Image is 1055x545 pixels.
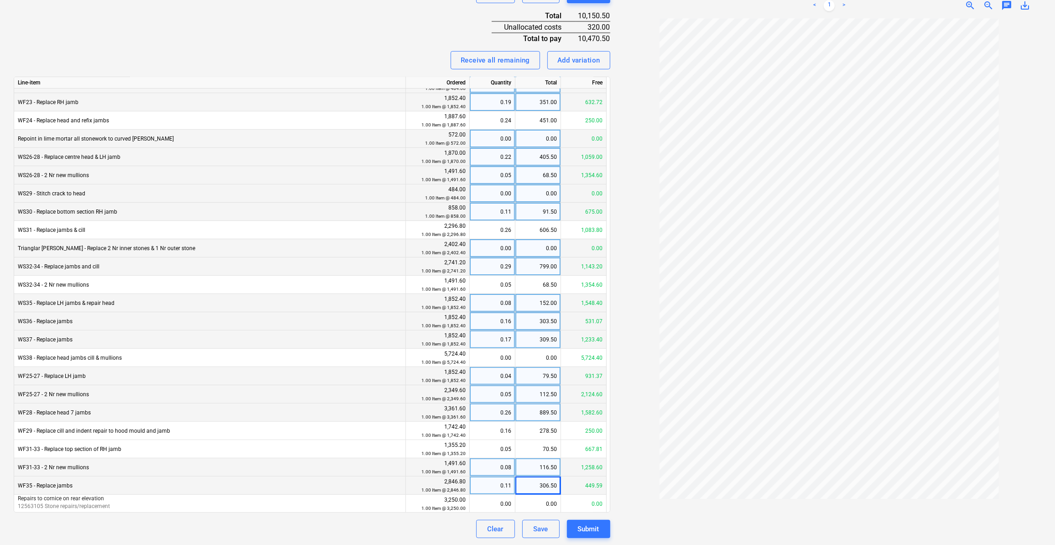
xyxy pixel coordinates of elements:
[561,203,607,221] div: 675.00
[515,276,561,294] div: 68.50
[410,331,466,348] div: 1,852.40
[515,349,561,367] div: 0.00
[425,195,466,200] small: 1.00 Item @ 484.00
[421,360,466,365] small: 1.00 Item @ 5,724.40
[473,166,511,184] div: 0.05
[515,77,561,89] div: Total
[492,33,576,44] div: Total to pay
[557,54,600,66] div: Add variation
[14,349,406,367] div: WS38 - Replace head jambs cill & mullions
[18,495,104,502] span: Repairs to cornice on rear elevation
[515,130,561,148] div: 0.00
[561,166,607,184] div: 1,354.60
[14,367,406,385] div: WF25-27 - Replace LH jamb
[534,523,548,535] div: Save
[14,239,406,257] div: Trianglar [PERSON_NAME] - Replace 2 Nr inner stones & 1 Nr outer stone
[515,422,561,440] div: 278.50
[421,506,466,511] small: 1.00 Item @ 3,250.00
[1009,501,1055,545] iframe: Chat Widget
[421,104,466,109] small: 1.00 Item @ 1,852.40
[421,396,466,401] small: 1.00 Item @ 2,349.60
[515,477,561,495] div: 306.50
[410,295,466,312] div: 1,852.40
[421,487,466,493] small: 1.00 Item @ 2,846.80
[410,404,466,421] div: 3,361.60
[515,440,561,458] div: 70.50
[421,159,466,164] small: 1.00 Item @ 1,870.00
[421,305,466,310] small: 1.00 Item @ 1,852.40
[561,257,607,276] div: 1,143.20
[561,111,607,130] div: 250.00
[473,458,511,477] div: 0.08
[515,239,561,257] div: 0.00
[461,54,530,66] div: Receive all remaining
[14,404,406,422] div: WF28 - Replace head 7 jambs
[561,312,607,330] div: 531.07
[410,496,466,513] div: 3,250.00
[473,294,511,312] div: 0.08
[578,523,599,535] div: Submit
[473,111,511,130] div: 0.24
[473,184,511,203] div: 0.00
[561,77,607,89] div: Free
[561,422,607,440] div: 250.00
[473,312,511,330] div: 0.16
[473,203,511,221] div: 0.11
[410,441,466,458] div: 1,355.20
[18,503,110,509] span: 12563105 Stone repairs/replacement
[515,111,561,130] div: 451.00
[515,166,561,184] div: 68.50
[14,166,406,184] div: WS26-28 - 2 Nr new mullions
[421,232,466,237] small: 1.00 Item @ 2,296.80
[473,276,511,294] div: 0.05
[421,268,466,273] small: 1.00 Item @ 2,741.20
[561,367,607,385] div: 931.37
[410,167,466,184] div: 1,491.60
[14,312,406,330] div: WS36 - Replace jambs
[576,10,610,21] div: 10,150.50
[451,51,540,69] button: Receive all remaining
[561,330,607,349] div: 1,233.40
[547,51,610,69] button: Add variation
[410,185,466,202] div: 484.00
[515,203,561,221] div: 91.50
[410,222,466,239] div: 2,296.80
[410,477,466,494] div: 2,846.80
[14,422,406,440] div: WF29 - Replace cill and indent repair to hood mould and jamb
[561,477,607,495] div: 449.59
[561,239,607,257] div: 0.00
[421,122,466,127] small: 1.00 Item @ 1,887.60
[14,458,406,477] div: WF31-33 - 2 Nr new mullions
[410,386,466,403] div: 2,349.60
[473,422,511,440] div: 0.16
[492,21,576,33] div: Unallocated costs
[515,367,561,385] div: 79.50
[561,93,607,111] div: 632.72
[473,148,511,166] div: 0.22
[410,313,466,330] div: 1,852.40
[473,257,511,276] div: 0.29
[14,130,406,148] div: Repoint in lime mortar all stonework to curved [PERSON_NAME]
[14,294,406,312] div: WS35 - Replace LH jambs & repair head
[14,184,406,203] div: WS29 - Stitch crack to head
[410,94,466,111] div: 1,852.40
[515,294,561,312] div: 152.00
[14,93,406,111] div: WF23 - Replace RH jamb
[473,130,511,148] div: 0.00
[561,276,607,294] div: 1,354.60
[492,10,576,21] div: Total
[14,257,406,276] div: WS32-34 - Replace jambs and cill
[515,330,561,349] div: 309.50
[561,404,607,422] div: 1,582.60
[406,77,470,89] div: Ordered
[410,350,466,367] div: 5,724.40
[470,77,515,89] div: Quantity
[473,349,511,367] div: 0.00
[561,130,607,148] div: 0.00
[473,221,511,239] div: 0.26
[515,221,561,239] div: 606.50
[515,404,561,422] div: 889.50
[515,495,561,513] div: 0.00
[473,239,511,257] div: 0.00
